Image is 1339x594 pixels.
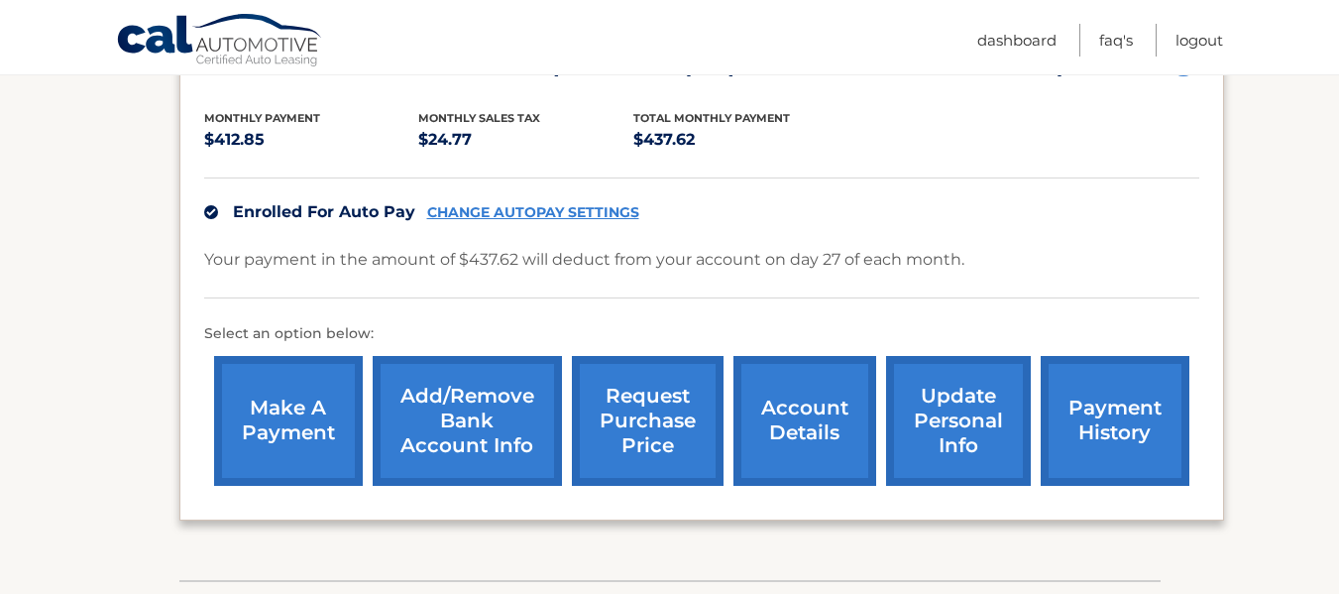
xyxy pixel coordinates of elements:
a: CHANGE AUTOPAY SETTINGS [427,204,639,221]
p: $437.62 [633,126,848,154]
p: $412.85 [204,126,419,154]
a: Add/Remove bank account info [373,356,562,486]
a: request purchase price [572,356,724,486]
img: check.svg [204,205,218,219]
a: payment history [1041,356,1189,486]
a: update personal info [886,356,1031,486]
span: Monthly sales Tax [418,111,540,125]
p: Select an option below: [204,322,1199,346]
a: make a payment [214,356,363,486]
p: Your payment in the amount of $437.62 will deduct from your account on day 27 of each month. [204,246,964,274]
span: Total Monthly Payment [633,111,790,125]
a: account details [733,356,876,486]
a: Dashboard [977,24,1057,57]
a: Logout [1175,24,1223,57]
span: Enrolled For Auto Pay [233,202,415,221]
a: Cal Automotive [116,13,324,70]
a: FAQ's [1099,24,1133,57]
span: Monthly Payment [204,111,320,125]
p: $24.77 [418,126,633,154]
